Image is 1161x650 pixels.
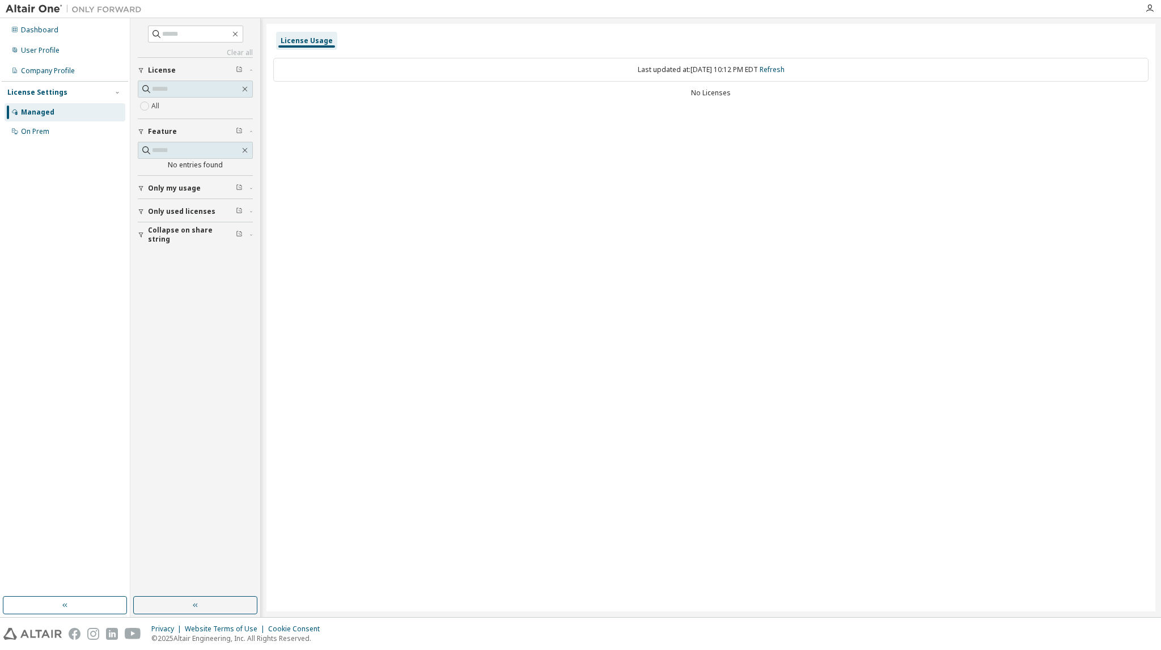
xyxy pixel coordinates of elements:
[87,628,99,640] img: instagram.svg
[151,99,162,113] label: All
[236,184,243,193] span: Clear filter
[138,176,253,201] button: Only my usage
[21,127,49,136] div: On Prem
[69,628,80,640] img: facebook.svg
[106,628,118,640] img: linkedin.svg
[148,127,177,136] span: Feature
[273,58,1149,82] div: Last updated at: [DATE] 10:12 PM EDT
[125,628,141,640] img: youtube.svg
[21,108,54,117] div: Managed
[138,48,253,57] a: Clear all
[138,58,253,83] button: License
[21,66,75,75] div: Company Profile
[138,161,253,170] div: No entries found
[148,207,215,216] span: Only used licenses
[236,230,243,239] span: Clear filter
[148,184,201,193] span: Only my usage
[760,65,785,74] a: Refresh
[236,127,243,136] span: Clear filter
[268,624,327,634] div: Cookie Consent
[138,199,253,224] button: Only used licenses
[273,88,1149,98] div: No Licenses
[185,624,268,634] div: Website Terms of Use
[6,3,147,15] img: Altair One
[138,222,253,247] button: Collapse on share string
[151,624,185,634] div: Privacy
[3,628,62,640] img: altair_logo.svg
[236,66,243,75] span: Clear filter
[148,226,236,244] span: Collapse on share string
[236,207,243,216] span: Clear filter
[148,66,176,75] span: License
[7,88,67,97] div: License Settings
[151,634,327,643] p: © 2025 Altair Engineering, Inc. All Rights Reserved.
[138,119,253,144] button: Feature
[21,46,60,55] div: User Profile
[21,26,58,35] div: Dashboard
[281,36,333,45] div: License Usage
